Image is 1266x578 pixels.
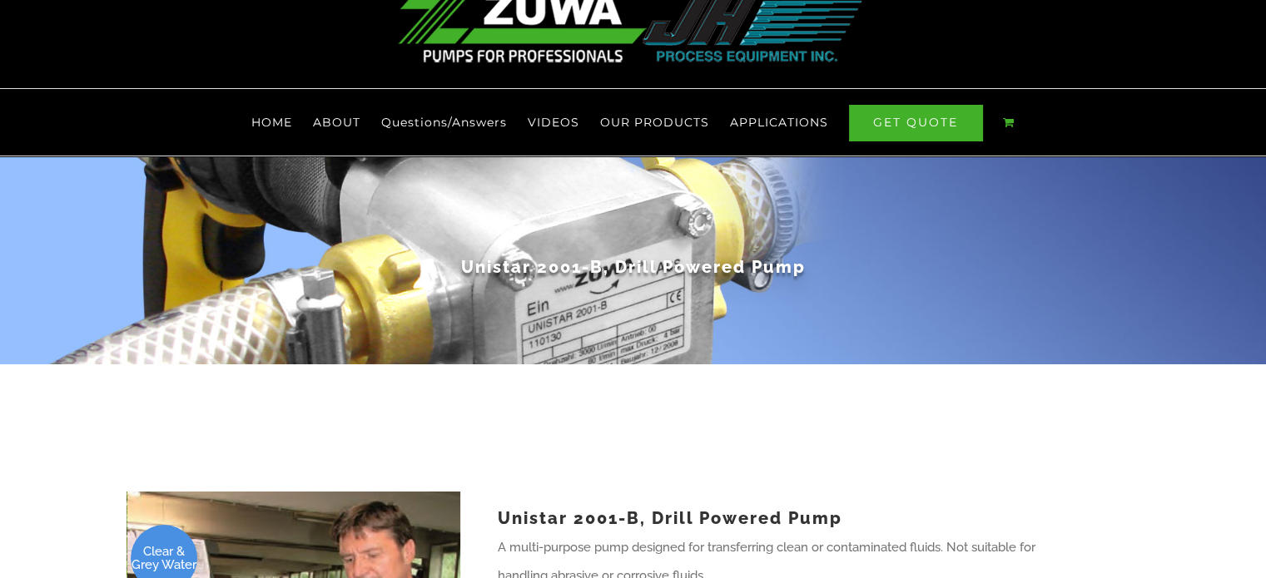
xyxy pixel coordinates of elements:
a: View Cart [1003,89,1015,156]
a: ABOUT [313,89,360,156]
a: HOME [251,89,292,156]
span: Clear & Grey Water [131,545,197,571]
span: GET QUOTE [849,105,982,141]
nav: Main Menu [73,89,1192,156]
span: APPLICATIONS [730,116,828,128]
span: VIDEOS [528,116,579,128]
span: OUR PRODUCTS [600,116,709,128]
h1: Unistar 2001-B, Drill Powered Pump [146,255,1120,279]
span: HOME [251,116,292,128]
a: Questions/Answers [381,89,507,156]
h1: Unistar 2001-B, Drill Powered Pump [498,504,1086,533]
a: OUR PRODUCTS [600,89,709,156]
span: Questions/Answers [381,116,507,128]
span: ABOUT [313,116,360,128]
a: GET QUOTE [849,89,982,156]
a: APPLICATIONS [730,89,828,156]
a: VIDEOS [528,89,579,156]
